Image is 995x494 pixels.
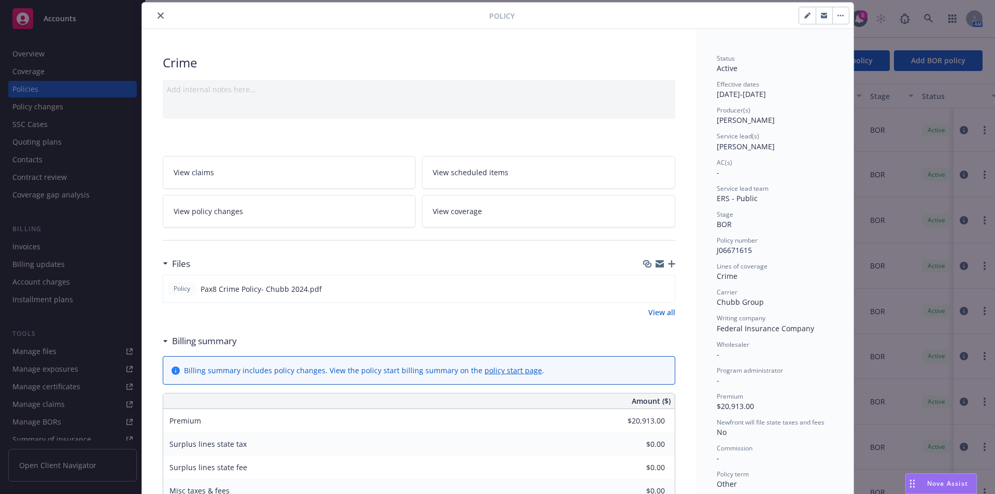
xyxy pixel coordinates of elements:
[717,392,743,401] span: Premium
[433,167,508,178] span: View scheduled items
[717,418,825,427] span: Newfront will file state taxes and fees
[201,284,322,294] span: Pax8 Crime Policy- Chubb 2024.pdf
[163,334,237,348] div: Billing summary
[717,167,719,177] span: -
[717,262,767,271] span: Lines of coverage
[661,284,671,294] button: preview file
[174,206,243,217] span: View policy changes
[717,63,737,73] span: Active
[648,307,675,318] a: View all
[717,158,732,167] span: AC(s)
[717,288,737,297] span: Carrier
[717,401,754,411] span: $20,913.00
[485,365,542,375] a: policy start page
[717,132,759,140] span: Service lead(s)
[163,257,190,271] div: Files
[422,156,675,189] a: View scheduled items
[717,142,775,151] span: [PERSON_NAME]
[632,396,671,406] span: Amount ($)
[172,257,190,271] h3: Files
[717,444,752,453] span: Commission
[163,54,675,72] div: Crime
[717,219,732,229] span: BOR
[906,474,919,493] div: Drag to move
[154,9,167,22] button: close
[172,284,192,293] span: Policy
[489,10,515,21] span: Policy
[433,206,482,217] span: View coverage
[167,84,671,95] div: Add internal notes here...
[184,365,544,376] div: Billing summary includes policy changes. View the policy start billing summary on the .
[717,349,719,359] span: -
[717,245,752,255] span: J06671615
[422,195,675,228] a: View coverage
[717,115,775,125] span: [PERSON_NAME]
[169,439,247,449] span: Surplus lines state tax
[717,427,727,437] span: No
[604,436,671,452] input: 0.00
[717,340,749,349] span: Wholesaler
[717,470,749,478] span: Policy term
[717,375,719,385] span: -
[717,479,737,489] span: Other
[163,195,416,228] a: View policy changes
[717,323,814,333] span: Federal Insurance Company
[604,413,671,429] input: 0.00
[174,167,214,178] span: View claims
[717,80,833,100] div: [DATE] - [DATE]
[905,473,977,494] button: Nova Assist
[717,54,735,63] span: Status
[172,334,237,348] h3: Billing summary
[717,236,758,245] span: Policy number
[604,460,671,475] input: 0.00
[169,416,201,426] span: Premium
[717,314,765,322] span: Writing company
[927,479,968,488] span: Nova Assist
[717,193,758,203] span: ERS - Public
[163,156,416,189] a: View claims
[717,453,719,463] span: -
[717,271,737,281] span: Crime
[717,210,733,219] span: Stage
[645,284,653,294] button: download file
[717,366,783,375] span: Program administrator
[169,462,247,472] span: Surplus lines state fee
[717,106,750,115] span: Producer(s)
[717,297,764,307] span: Chubb Group
[717,80,759,89] span: Effective dates
[717,184,769,193] span: Service lead team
